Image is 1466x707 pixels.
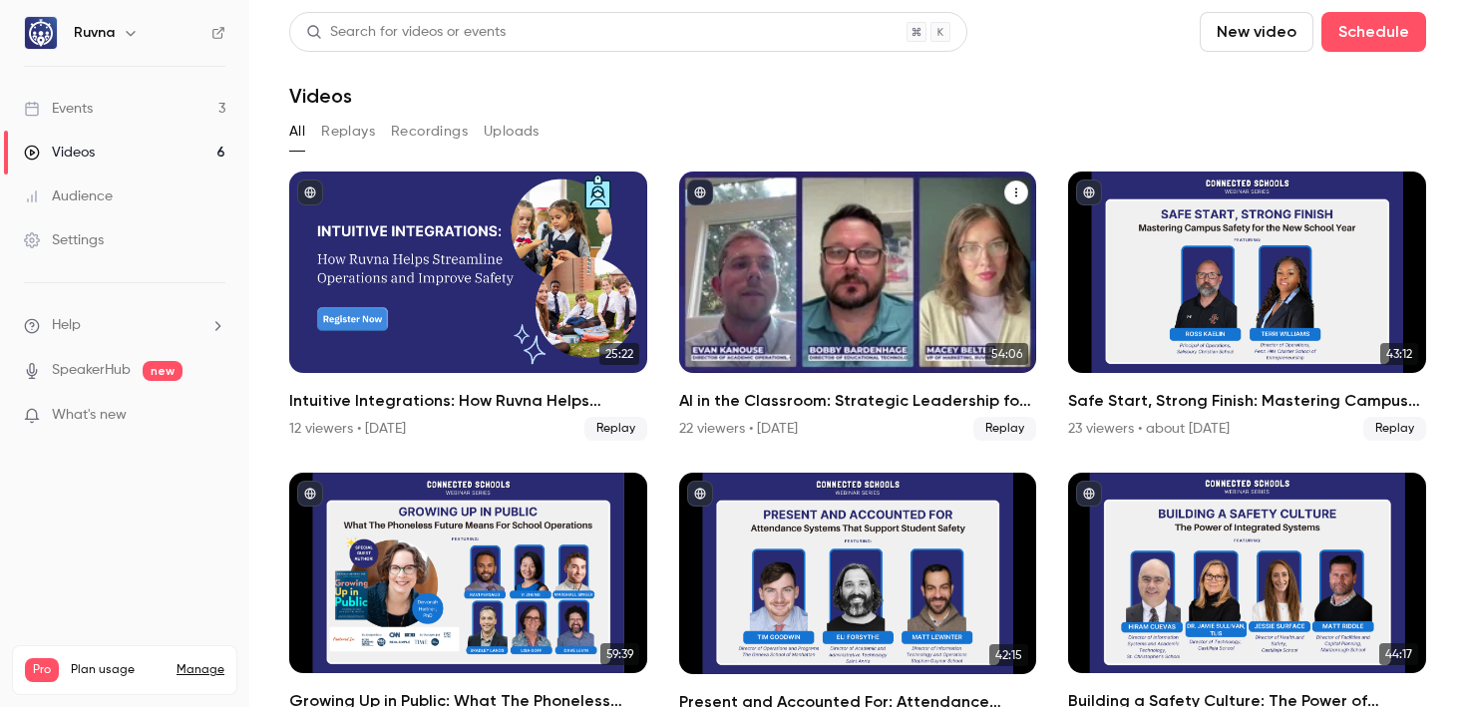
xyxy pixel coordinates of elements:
button: published [297,179,323,205]
button: published [687,179,713,205]
span: new [143,361,183,381]
div: Events [24,99,93,119]
div: Audience [24,186,113,206]
button: Recordings [391,116,468,148]
button: Replays [321,116,375,148]
div: 23 viewers • about [DATE] [1068,419,1230,439]
h6: Ruvna [74,23,115,43]
span: 42:15 [989,644,1028,666]
button: published [1076,179,1102,205]
a: 25:22Intuitive Integrations: How Ruvna Helps Streamline Operations and Improve Safety12 viewers •... [289,172,647,441]
a: 43:12Safe Start, Strong Finish: Mastering Campus Safety for the New School Year23 viewers • about... [1068,172,1426,441]
span: 54:06 [985,343,1028,365]
h2: Intuitive Integrations: How Ruvna Helps Streamline Operations and Improve Safety [289,389,647,413]
span: Replay [973,417,1036,441]
li: Safe Start, Strong Finish: Mastering Campus Safety for the New School Year [1068,172,1426,441]
span: Replay [584,417,647,441]
span: Plan usage [71,662,165,678]
img: Ruvna [25,17,57,49]
span: Pro [25,658,59,682]
li: Intuitive Integrations: How Ruvna Helps Streamline Operations and Improve Safety [289,172,647,441]
div: 22 viewers • [DATE] [679,419,798,439]
span: 44:17 [1379,643,1418,665]
iframe: Noticeable Trigger [201,407,225,425]
span: 43:12 [1380,343,1418,365]
div: 12 viewers • [DATE] [289,419,406,439]
section: Videos [289,12,1426,695]
span: 59:39 [600,643,639,665]
li: help-dropdown-opener [24,315,225,336]
h2: AI in the Classroom: Strategic Leadership for the Future-Ready Independent School [679,389,1037,413]
button: Uploads [484,116,540,148]
span: What's new [52,405,127,426]
a: SpeakerHub [52,360,131,381]
button: All [289,116,305,148]
button: published [687,481,713,507]
button: New video [1200,12,1313,52]
div: Search for videos or events [306,22,506,43]
button: published [297,481,323,507]
button: Schedule [1321,12,1426,52]
h1: Videos [289,84,352,108]
a: 54:06AI in the Classroom: Strategic Leadership for the Future-Ready Independent School22 viewers ... [679,172,1037,441]
span: Help [52,315,81,336]
span: 25:22 [599,343,639,365]
div: Videos [24,143,95,163]
li: AI in the Classroom: Strategic Leadership for the Future-Ready Independent School [679,172,1037,441]
div: Settings [24,230,104,250]
span: Replay [1363,417,1426,441]
button: published [1076,481,1102,507]
a: Manage [177,662,224,678]
h2: Safe Start, Strong Finish: Mastering Campus Safety for the New School Year [1068,389,1426,413]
